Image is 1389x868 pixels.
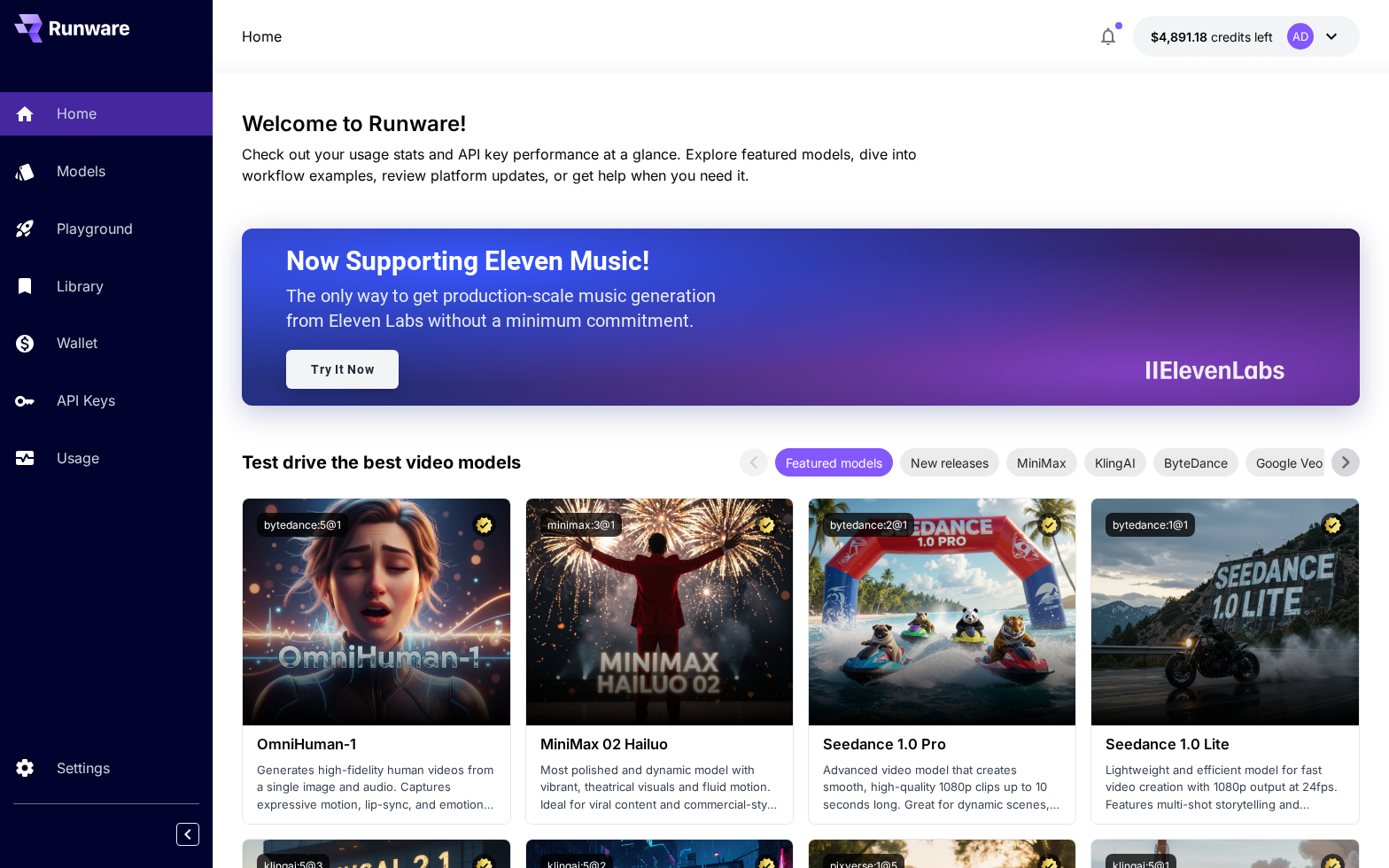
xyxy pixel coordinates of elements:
[57,447,99,469] p: Usage
[540,762,779,814] p: Most polished and dynamic model with vibrant, theatrical visuals and fluid motion. Ideal for vira...
[57,332,97,353] p: Wallet
[1245,453,1333,472] span: Google Veo
[1133,16,1360,57] button: $4,891.18364AD
[472,513,496,537] button: Certified Model – Vetted for best performance and includes a commercial license.
[57,275,104,297] p: Library
[1245,448,1333,477] div: Google Veo
[242,112,1360,136] h3: Welcome to Runware!
[57,757,110,779] p: Settings
[1084,448,1146,477] div: KlingAI
[809,499,1075,725] img: alt
[57,390,115,411] p: API Keys
[1006,453,1077,472] span: MiniMax
[176,823,199,846] button: Collapse sidebar
[540,736,779,753] h3: MiniMax 02 Hailuo
[57,103,97,124] p: Home
[1091,499,1358,725] img: alt
[1151,27,1273,46] div: $4,891.18364
[775,448,893,477] div: Featured models
[1006,448,1077,477] div: MiniMax
[190,818,213,850] div: Collapse sidebar
[1153,448,1238,477] div: ByteDance
[1037,513,1061,537] button: Certified Model – Vetted for best performance and includes a commercial license.
[242,26,282,47] nav: breadcrumb
[243,499,509,725] img: alt
[1287,23,1314,50] div: AD
[1321,513,1345,537] button: Certified Model – Vetted for best performance and includes a commercial license.
[775,453,893,472] span: Featured models
[1106,513,1195,537] button: bytedance:1@1
[57,218,133,239] p: Playground
[286,350,399,389] a: Try It Now
[1211,29,1273,44] span: credits left
[540,513,622,537] button: minimax:3@1
[286,283,729,333] p: The only way to get production-scale music generation from Eleven Labs without a minimum commitment.
[242,449,521,476] p: Test drive the best video models
[1106,736,1344,753] h3: Seedance 1.0 Lite
[257,762,495,814] p: Generates high-fidelity human videos from a single image and audio. Captures expressive motion, l...
[242,26,282,47] a: Home
[900,448,999,477] div: New releases
[1084,453,1146,472] span: KlingAI
[257,736,495,753] h3: OmniHuman‑1
[823,513,914,537] button: bytedance:2@1
[755,513,779,537] button: Certified Model – Vetted for best performance and includes a commercial license.
[242,145,917,184] span: Check out your usage stats and API key performance at a glance. Explore featured models, dive int...
[823,736,1061,753] h3: Seedance 1.0 Pro
[286,244,1271,278] h2: Now Supporting Eleven Music!
[526,499,793,725] img: alt
[1106,762,1344,814] p: Lightweight and efficient model for fast video creation with 1080p output at 24fps. Features mult...
[1151,29,1211,44] span: $4,891.18
[823,762,1061,814] p: Advanced video model that creates smooth, high-quality 1080p clips up to 10 seconds long. Great f...
[1153,453,1238,472] span: ByteDance
[257,513,348,537] button: bytedance:5@1
[57,160,105,182] p: Models
[900,453,999,472] span: New releases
